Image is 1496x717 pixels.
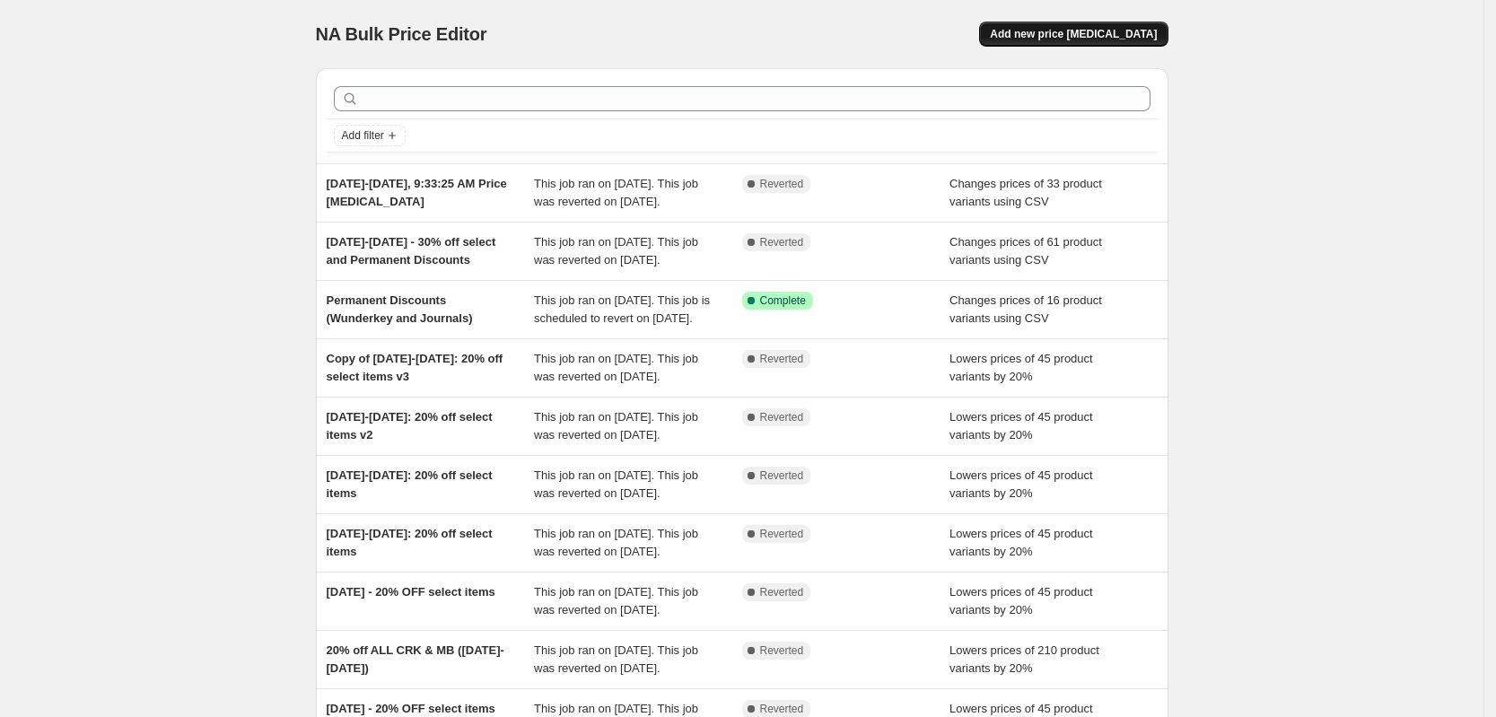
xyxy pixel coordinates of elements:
[316,24,487,44] span: NA Bulk Price Editor
[760,235,804,249] span: Reverted
[327,643,504,675] span: 20% off ALL CRK & MB ([DATE]-[DATE])
[949,177,1102,208] span: Changes prices of 33 product variants using CSV
[327,177,507,208] span: [DATE]-[DATE], 9:33:25 AM Price [MEDICAL_DATA]
[327,702,495,715] span: [DATE] - 20% OFF select items
[760,585,804,599] span: Reverted
[760,293,806,308] span: Complete
[327,410,493,442] span: [DATE]-[DATE]: 20% off select items v2
[327,235,496,267] span: [DATE]-[DATE] - 30% off select and Permanent Discounts
[760,643,804,658] span: Reverted
[949,410,1093,442] span: Lowers prices of 45 product variants by 20%
[949,585,1093,616] span: Lowers prices of 45 product variants by 20%
[760,468,804,483] span: Reverted
[534,177,698,208] span: This job ran on [DATE]. This job was reverted on [DATE].
[534,585,698,616] span: This job ran on [DATE]. This job was reverted on [DATE].
[990,27,1157,41] span: Add new price [MEDICAL_DATA]
[534,643,698,675] span: This job ran on [DATE]. This job was reverted on [DATE].
[327,468,493,500] span: [DATE]-[DATE]: 20% off select items
[327,352,503,383] span: Copy of [DATE]-[DATE]: 20% off select items v3
[534,527,698,558] span: This job ran on [DATE]. This job was reverted on [DATE].
[534,235,698,267] span: This job ran on [DATE]. This job was reverted on [DATE].
[342,128,384,143] span: Add filter
[760,352,804,366] span: Reverted
[949,643,1099,675] span: Lowers prices of 210 product variants by 20%
[534,468,698,500] span: This job ran on [DATE]. This job was reverted on [DATE].
[327,293,473,325] span: Permanent Discounts (Wunderkey and Journals)
[534,293,710,325] span: This job ran on [DATE]. This job is scheduled to revert on [DATE].
[949,468,1093,500] span: Lowers prices of 45 product variants by 20%
[760,527,804,541] span: Reverted
[949,352,1093,383] span: Lowers prices of 45 product variants by 20%
[760,410,804,424] span: Reverted
[534,410,698,442] span: This job ran on [DATE]. This job was reverted on [DATE].
[949,235,1102,267] span: Changes prices of 61 product variants using CSV
[979,22,1168,47] button: Add new price [MEDICAL_DATA]
[760,702,804,716] span: Reverted
[327,527,493,558] span: [DATE]-[DATE]: 20% off select items
[327,585,495,599] span: [DATE] - 20% OFF select items
[760,177,804,191] span: Reverted
[534,352,698,383] span: This job ran on [DATE]. This job was reverted on [DATE].
[949,527,1093,558] span: Lowers prices of 45 product variants by 20%
[334,125,406,146] button: Add filter
[949,293,1102,325] span: Changes prices of 16 product variants using CSV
